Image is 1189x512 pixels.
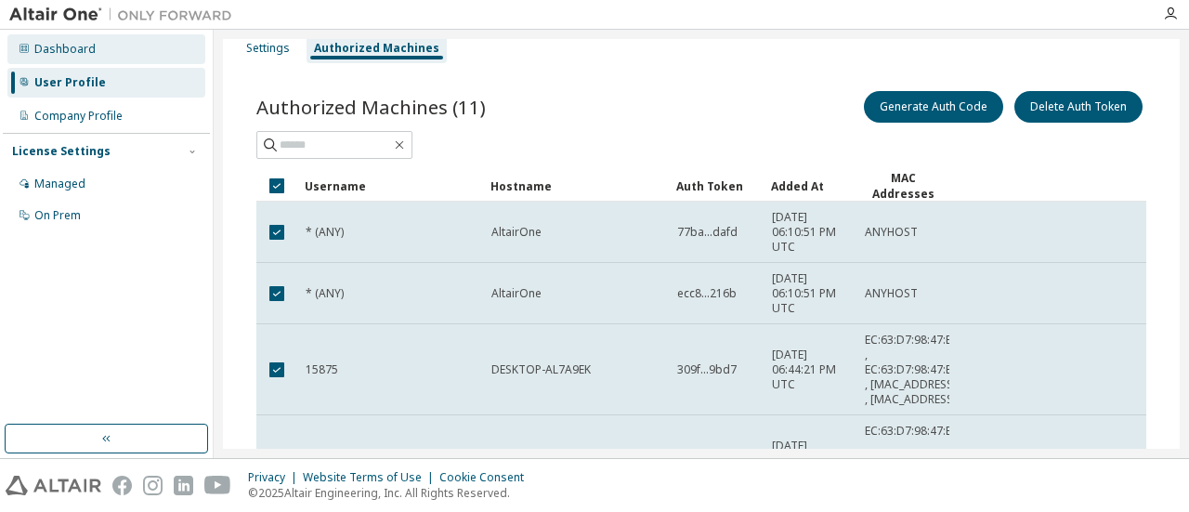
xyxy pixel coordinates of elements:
span: AltairOne [491,286,542,301]
span: 15875 [306,362,338,377]
span: [DATE] 06:44:21 PM UTC [772,348,848,392]
div: Auth Token [676,171,756,201]
span: EC:63:D7:98:47:BF , EC:63:D7:98:47:BB , [MAC_ADDRESS] , [MAC_ADDRESS] [865,424,960,498]
div: Username [305,171,476,201]
span: 309f...9bd7 [677,362,737,377]
img: facebook.svg [112,476,132,495]
img: instagram.svg [143,476,163,495]
div: User Profile [34,75,106,90]
div: License Settings [12,144,111,159]
span: [DATE] 06:10:51 PM UTC [772,210,848,255]
div: Dashboard [34,42,96,57]
button: Delete Auth Token [1014,91,1143,123]
span: ANYHOST [865,225,918,240]
img: linkedin.svg [174,476,193,495]
div: On Prem [34,208,81,223]
div: Managed [34,177,85,191]
img: Altair One [9,6,242,24]
div: Added At [771,171,849,201]
span: ANYHOST [865,286,918,301]
div: Company Profile [34,109,123,124]
img: altair_logo.svg [6,476,101,495]
span: * (ANY) [306,286,344,301]
span: [DATE] 06:45:28 PM UTC [772,439,848,483]
div: Settings [246,41,290,56]
span: AltairOne [491,225,542,240]
img: youtube.svg [204,476,231,495]
div: Website Terms of Use [303,470,439,485]
span: EC:63:D7:98:47:BF , EC:63:D7:98:47:BB , [MAC_ADDRESS] , [MAC_ADDRESS] [865,333,960,407]
span: DESKTOP-AL7A9EK [491,362,591,377]
button: Generate Auth Code [864,91,1003,123]
span: Authorized Machines (11) [256,94,486,120]
div: Cookie Consent [439,470,535,485]
span: 77ba...dafd [677,225,738,240]
div: Privacy [248,470,303,485]
span: [DATE] 06:10:51 PM UTC [772,271,848,316]
div: MAC Addresses [864,170,942,202]
span: * (ANY) [306,225,344,240]
p: © 2025 Altair Engineering, Inc. All Rights Reserved. [248,485,535,501]
div: Hostname [490,171,661,201]
span: ecc8...216b [677,286,737,301]
div: Authorized Machines [314,41,439,56]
